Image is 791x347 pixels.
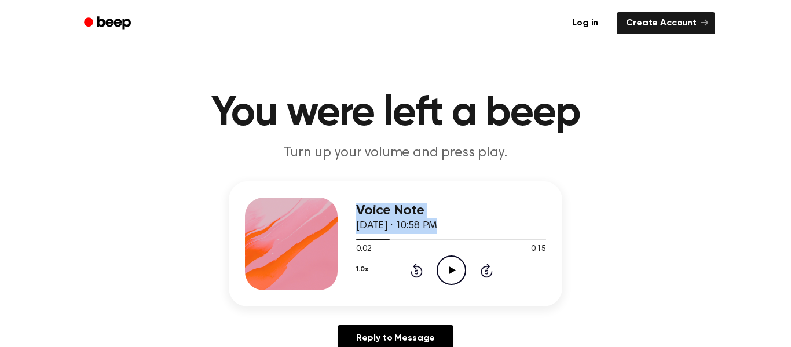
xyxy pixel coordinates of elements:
a: Log in [561,10,610,36]
h1: You were left a beep [99,93,692,134]
h3: Voice Note [356,203,546,218]
span: 0:02 [356,243,371,255]
span: [DATE] · 10:58 PM [356,221,437,231]
a: Beep [76,12,141,35]
span: 0:15 [531,243,546,255]
button: 1.0x [356,260,368,279]
a: Create Account [617,12,715,34]
p: Turn up your volume and press play. [173,144,618,163]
